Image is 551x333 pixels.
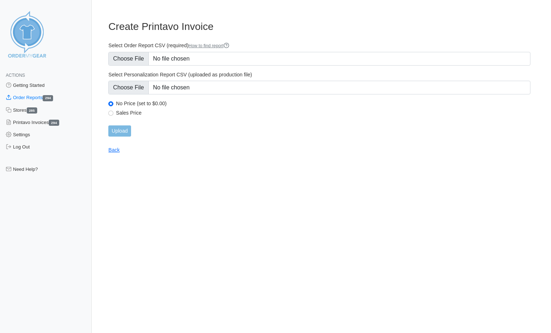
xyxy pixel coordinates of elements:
[108,147,120,153] a: Back
[108,42,530,49] label: Select Order Report CSV (required)
[108,21,530,33] h3: Create Printavo Invoice
[108,71,530,78] label: Select Personalization Report CSV (uploaded as production file)
[116,110,530,116] label: Sales Price
[116,100,530,107] label: No Price (set to $0.00)
[108,125,131,137] input: Upload
[43,95,53,101] span: 294
[188,43,229,48] a: How to find report
[49,120,59,126] span: 294
[6,73,25,78] span: Actions
[27,107,37,114] span: 285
